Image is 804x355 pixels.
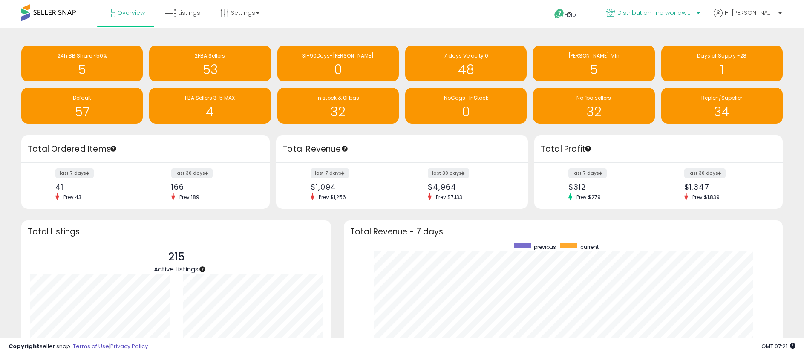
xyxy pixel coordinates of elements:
span: Prev: $7,133 [432,193,467,201]
label: last 30 days [428,168,469,178]
div: $4,964 [428,182,513,191]
div: Tooltip anchor [110,145,117,153]
span: Prev: $1,256 [314,193,350,201]
a: 24h BB Share <50% 5 [21,46,143,81]
span: current [580,243,599,251]
h1: 53 [153,63,266,77]
span: [PERSON_NAME] MIn [568,52,620,59]
span: Active Listings [154,265,199,274]
div: 166 [171,182,255,191]
a: FBA Sellers 3-5 MAX 4 [149,88,271,124]
a: NoCogs+InStock 0 [405,88,527,124]
h1: 32 [537,105,650,119]
h1: 5 [537,63,650,77]
span: 2025-08-14 07:21 GMT [761,342,795,350]
span: Days of Supply -28 [697,52,746,59]
label: last 7 days [55,168,94,178]
a: No fba sellers 32 [533,88,654,124]
h1: 1 [666,63,778,77]
a: Hi [PERSON_NAME] [714,9,782,28]
h1: 48 [409,63,522,77]
i: Get Help [554,9,565,19]
span: NoCogs+InStock [444,94,488,101]
span: Listings [178,9,200,17]
a: In stock & 0Fbas 32 [277,88,399,124]
a: Days of Supply -28 1 [661,46,783,81]
h1: 4 [153,105,266,119]
label: last 7 days [568,168,607,178]
strong: Copyright [9,342,40,350]
a: Help [548,2,593,28]
h3: Total Revenue [282,143,522,155]
div: $1,347 [684,182,768,191]
span: Prev: 43 [59,193,86,201]
a: Privacy Policy [110,342,148,350]
span: 7 days Velocity 0 [444,52,488,59]
a: Default 57 [21,88,143,124]
span: Overview [117,9,145,17]
span: 24h BB Share <50% [58,52,107,59]
div: Tooltip anchor [341,145,349,153]
h3: Total Profit [541,143,776,155]
label: last 7 days [311,168,349,178]
span: Help [565,11,576,18]
div: 41 [55,182,139,191]
a: 7 days Velocity 0 48 [405,46,527,81]
span: FBA Sellers 3-5 MAX [185,94,235,101]
label: last 30 days [684,168,726,178]
div: $1,094 [311,182,395,191]
span: No fba sellers [576,94,611,101]
span: previous [534,243,556,251]
span: Prev: 189 [175,193,204,201]
span: Distribution line worldwide ([GEOGRAPHIC_DATA]) [617,9,694,17]
div: Tooltip anchor [199,266,206,273]
span: Hi [PERSON_NAME] [725,9,776,17]
h1: 57 [26,105,138,119]
h1: 34 [666,105,778,119]
h3: Total Revenue - 7 days [350,228,776,235]
span: In stock & 0Fbas [317,94,359,101]
label: last 30 days [171,168,213,178]
span: 2FBA Sellers [195,52,225,59]
p: 215 [154,249,199,265]
span: Prev: $1,839 [688,193,724,201]
div: seller snap | | [9,343,148,351]
a: [PERSON_NAME] MIn 5 [533,46,654,81]
span: Replen/Supplier [701,94,742,101]
h3: Total Ordered Items [28,143,263,155]
a: Replen/Supplier 34 [661,88,783,124]
h1: 0 [282,63,395,77]
a: Terms of Use [73,342,109,350]
div: $312 [568,182,652,191]
h1: 0 [409,105,522,119]
a: 2FBA Sellers 53 [149,46,271,81]
span: Prev: $279 [572,193,605,201]
h1: 5 [26,63,138,77]
h3: Total Listings [28,228,325,235]
span: 31-90Days-[PERSON_NAME] [302,52,374,59]
span: Default [73,94,91,101]
h1: 32 [282,105,395,119]
div: Tooltip anchor [584,145,592,153]
a: 31-90Days-[PERSON_NAME] 0 [277,46,399,81]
